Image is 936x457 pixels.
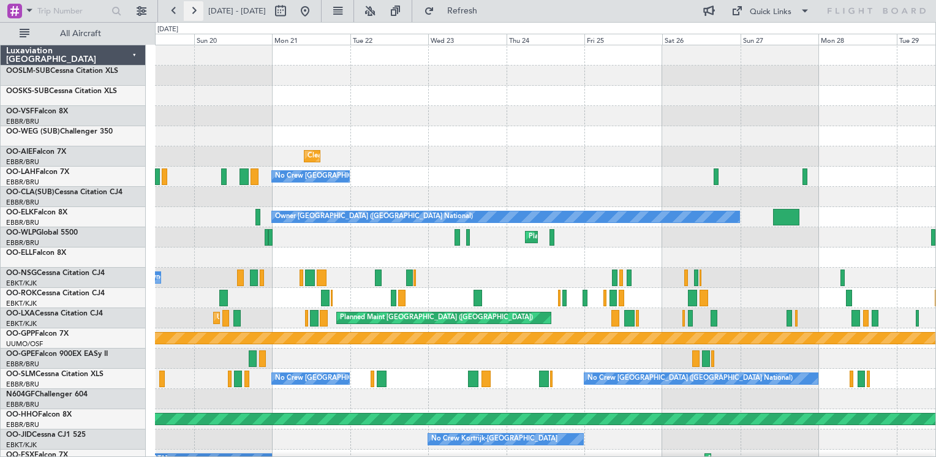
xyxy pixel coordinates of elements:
[6,88,117,95] a: OOSKS-SUBCessna Citation XLS
[6,209,34,216] span: OO-ELK
[6,198,39,207] a: EBBR/BRU
[725,1,816,21] button: Quick Links
[6,391,88,398] a: N604GFChallenger 604
[428,34,506,45] div: Wed 23
[818,34,896,45] div: Mon 28
[6,209,67,216] a: OO-ELKFalcon 8X
[750,6,791,18] div: Quick Links
[6,108,68,115] a: OO-VSFFalcon 8X
[741,34,818,45] div: Sun 27
[275,167,480,186] div: No Crew [GEOGRAPHIC_DATA] ([GEOGRAPHIC_DATA] National)
[6,339,43,349] a: UUMO/OSF
[6,178,39,187] a: EBBR/BRU
[194,34,272,45] div: Sun 20
[6,189,123,196] a: OO-CLA(SUB)Cessna Citation CJ4
[6,157,39,167] a: EBBR/BRU
[529,228,617,246] div: Planned Maint Milan (Linate)
[6,249,66,257] a: OO-ELLFalcon 8X
[32,29,129,38] span: All Aircraft
[6,380,39,389] a: EBBR/BRU
[437,7,488,15] span: Refresh
[6,330,35,338] span: OO-GPP
[6,279,37,288] a: EBKT/KJK
[418,1,492,21] button: Refresh
[6,330,69,338] a: OO-GPPFalcon 7X
[6,67,50,75] span: OOSLM-SUB
[6,411,38,418] span: OO-HHO
[6,189,55,196] span: OO-CLA(SUB)
[6,440,37,450] a: EBKT/KJK
[6,310,35,317] span: OO-LXA
[6,168,36,176] span: OO-LAH
[340,309,533,327] div: Planned Maint [GEOGRAPHIC_DATA] ([GEOGRAPHIC_DATA])
[6,238,39,247] a: EBBR/BRU
[13,24,133,43] button: All Aircraft
[6,319,37,328] a: EBKT/KJK
[350,34,428,45] div: Tue 22
[6,229,78,236] a: OO-WLPGlobal 5500
[275,208,473,226] div: Owner [GEOGRAPHIC_DATA] ([GEOGRAPHIC_DATA] National)
[6,411,72,418] a: OO-HHOFalcon 8X
[6,117,39,126] a: EBBR/BRU
[6,128,60,135] span: OO-WEG (SUB)
[6,290,37,297] span: OO-ROK
[217,309,447,327] div: Unplanned Maint [GEOGRAPHIC_DATA] ([GEOGRAPHIC_DATA] National)
[6,400,39,409] a: EBBR/BRU
[6,128,113,135] a: OO-WEG (SUB)Challenger 350
[157,25,178,35] div: [DATE]
[6,88,49,95] span: OOSKS-SUB
[6,270,105,277] a: OO-NSGCessna Citation CJ4
[6,371,104,378] a: OO-SLMCessna Citation XLS
[6,148,66,156] a: OO-AIEFalcon 7X
[6,67,118,75] a: OOSLM-SUBCessna Citation XLS
[6,431,32,439] span: OO-JID
[6,249,32,257] span: OO-ELL
[6,108,34,115] span: OO-VSF
[37,2,108,20] input: Trip Number
[6,270,37,277] span: OO-NSG
[208,6,266,17] span: [DATE] - [DATE]
[6,299,37,308] a: EBKT/KJK
[587,369,793,388] div: No Crew [GEOGRAPHIC_DATA] ([GEOGRAPHIC_DATA] National)
[584,34,662,45] div: Fri 25
[6,218,39,227] a: EBBR/BRU
[6,290,105,297] a: OO-ROKCessna Citation CJ4
[6,350,35,358] span: OO-GPE
[6,431,86,439] a: OO-JIDCessna CJ1 525
[6,168,69,176] a: OO-LAHFalcon 7X
[6,148,32,156] span: OO-AIE
[662,34,740,45] div: Sat 26
[6,371,36,378] span: OO-SLM
[431,430,557,448] div: No Crew Kortrijk-[GEOGRAPHIC_DATA]
[6,350,108,358] a: OO-GPEFalcon 900EX EASy II
[507,34,584,45] div: Thu 24
[116,34,194,45] div: Sat 19
[275,369,480,388] div: No Crew [GEOGRAPHIC_DATA] ([GEOGRAPHIC_DATA] National)
[308,147,512,165] div: Cleaning [GEOGRAPHIC_DATA] ([GEOGRAPHIC_DATA] National)
[6,229,36,236] span: OO-WLP
[6,310,103,317] a: OO-LXACessna Citation CJ4
[6,391,35,398] span: N604GF
[6,360,39,369] a: EBBR/BRU
[272,34,350,45] div: Mon 21
[6,420,39,429] a: EBBR/BRU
